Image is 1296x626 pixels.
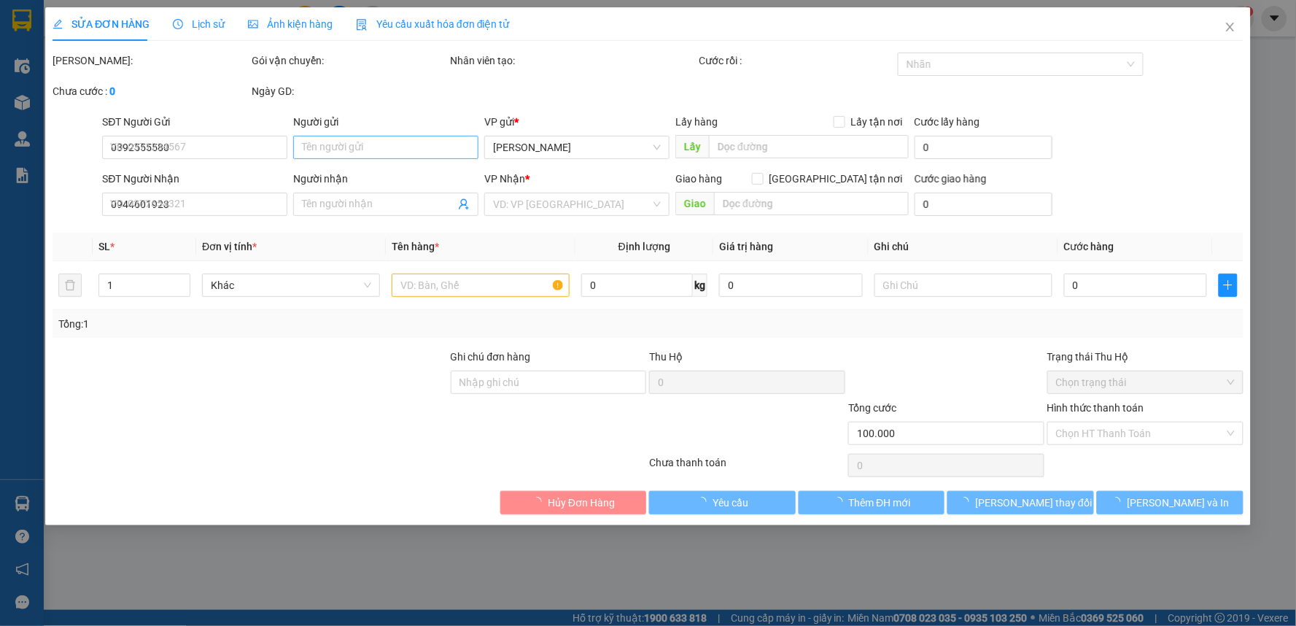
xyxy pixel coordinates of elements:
[915,116,980,128] label: Cước lấy hàng
[764,171,909,187] span: [GEOGRAPHIC_DATA] tận nơi
[676,116,718,128] span: Lấy hàng
[248,19,258,29] span: picture
[960,497,976,507] span: loading
[459,198,470,210] span: user-add
[248,18,333,30] span: Ảnh kiện hàng
[845,114,909,130] span: Lấy tận nơi
[1047,402,1144,414] label: Hình thức thanh toán
[1128,495,1230,511] span: [PERSON_NAME] và In
[53,18,150,30] span: SỬA ĐƠN HÀNG
[532,497,548,507] span: loading
[58,316,500,332] div: Tổng: 1
[869,233,1058,261] th: Ghi chú
[833,497,849,507] span: loading
[451,371,647,394] input: Ghi chú đơn hàng
[356,18,510,30] span: Yêu cầu xuất hóa đơn điện tử
[53,83,249,99] div: Chưa cước :
[500,491,647,514] button: Hủy Đơn Hàng
[693,274,707,297] span: kg
[699,53,896,69] div: Cước rồi :
[252,53,448,69] div: Gói vận chuyển:
[799,491,945,514] button: Thêm ĐH mới
[874,274,1052,297] input: Ghi Chú
[710,135,909,158] input: Dọc đường
[676,173,723,185] span: Giao hàng
[1219,279,1236,291] span: plus
[648,455,847,480] div: Chưa thanh toán
[356,19,368,31] img: icon
[451,53,696,69] div: Nhân viên tạo:
[1047,349,1243,365] div: Trạng thái Thu Hộ
[915,193,1052,216] input: Cước giao hàng
[696,497,713,507] span: loading
[848,402,896,414] span: Tổng cước
[1219,274,1237,297] button: plus
[676,192,715,215] span: Giao
[58,274,82,297] button: delete
[451,351,531,363] label: Ghi chú đơn hàng
[174,285,190,296] span: Decrease Value
[293,171,478,187] div: Người nhận
[252,83,448,99] div: Ngày GD:
[1097,491,1243,514] button: [PERSON_NAME] và In
[650,491,796,514] button: Yêu cầu
[915,136,1052,159] input: Cước lấy hàng
[202,241,257,252] span: Đơn vị tính
[102,114,287,130] div: SĐT Người Gửi
[173,19,183,29] span: clock-circle
[1064,241,1114,252] span: Cước hàng
[1111,497,1128,507] span: loading
[713,495,748,511] span: Yêu cầu
[98,241,110,252] span: SL
[53,19,63,29] span: edit
[548,495,615,511] span: Hủy Đơn Hàng
[1210,7,1251,48] button: Close
[102,171,287,187] div: SĐT Người Nhận
[1056,371,1235,393] span: Chọn trạng thái
[849,495,911,511] span: Thêm ĐH mới
[649,351,683,363] span: Thu Hộ
[976,495,1093,511] span: [PERSON_NAME] thay đổi
[174,274,190,285] span: Increase Value
[676,135,710,158] span: Lấy
[618,241,670,252] span: Định lượng
[53,53,249,69] div: [PERSON_NAME]:
[178,287,187,295] span: down
[211,274,371,296] span: Khác
[392,274,570,297] input: VD: Bàn, Ghế
[1225,21,1236,33] span: close
[392,241,439,252] span: Tên hàng
[494,136,661,158] span: Phan Thiết
[178,277,187,285] span: up
[715,192,909,215] input: Dọc đường
[948,491,1095,514] button: [PERSON_NAME] thay đổi
[485,173,526,185] span: VP Nhận
[719,241,773,252] span: Giá trị hàng
[109,85,115,97] b: 0
[915,173,987,185] label: Cước giao hàng
[173,18,225,30] span: Lịch sử
[293,114,478,130] div: Người gửi
[485,114,670,130] div: VP gửi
